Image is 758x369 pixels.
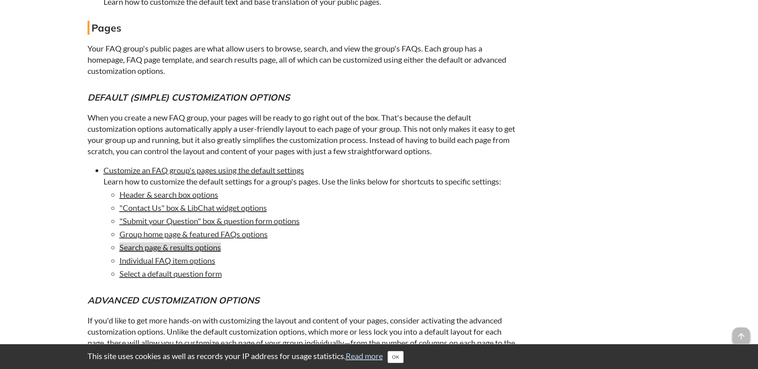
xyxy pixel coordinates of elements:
a: Customize an FAQ group's pages using the default settings [103,165,304,175]
a: Individual FAQ item options [119,256,215,265]
p: When you create a new FAQ group, your pages will be ready to go right out of the box. That's beca... [88,112,519,157]
a: Search page & results options [119,242,221,252]
h5: Default (simple) customization options [88,91,519,104]
h4: Pages [88,21,519,35]
p: If you'd like to get more hands-on with customizing the layout and content of your pages, conside... [88,315,519,359]
div: This site uses cookies as well as records your IP address for usage statistics. [80,350,679,363]
h5: Advanced customization options [88,294,519,307]
p: Your FAQ group's public pages are what allow users to browse, search, and view the group's FAQs. ... [88,43,519,76]
a: Header & search box options [119,190,218,199]
span: arrow_upward [732,327,750,345]
a: Read more [346,351,383,361]
a: Select a default question form [119,269,222,278]
li: Learn how to customize the default settings for a group's pages. Use the links below for shortcut... [103,165,519,279]
button: Close [388,351,404,363]
a: "Contact Us" box & LibChat widget options [119,203,267,212]
a: "Submit your Question" box & question form options [119,216,300,226]
a: arrow_upward [732,328,750,338]
a: Group home page & featured FAQs options [119,229,268,239]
